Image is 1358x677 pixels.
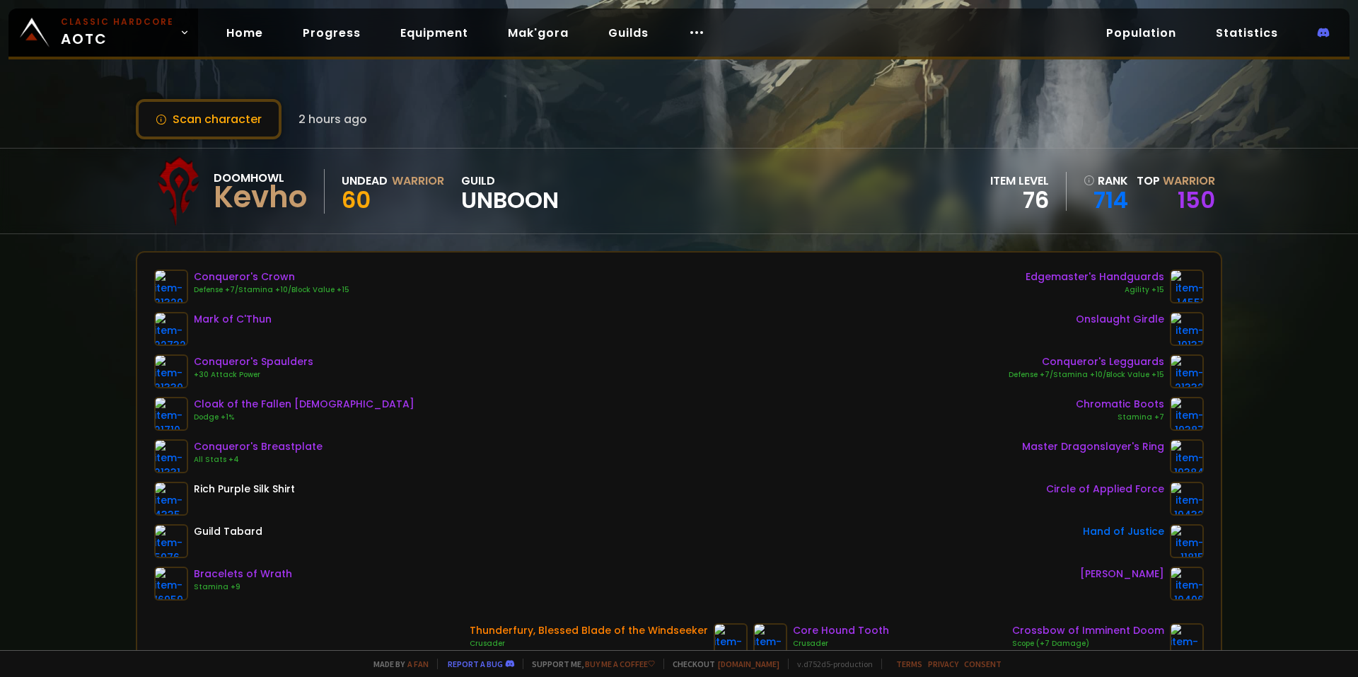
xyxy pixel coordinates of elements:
img: item-21459 [1170,623,1204,657]
div: Stamina +9 [194,581,292,593]
div: Onslaught Girdle [1076,312,1164,327]
a: Report a bug [448,659,503,669]
div: Doomhowl [214,169,307,187]
img: item-4335 [154,482,188,516]
a: Home [215,18,274,47]
div: +30 Attack Power [194,369,313,381]
div: Circle of Applied Force [1046,482,1164,497]
span: v. d752d5 - production [788,659,873,669]
span: AOTC [61,16,174,50]
div: Guild Tabard [194,524,262,539]
div: Rich Purple Silk Shirt [194,482,295,497]
a: [DOMAIN_NAME] [718,659,779,669]
span: Made by [365,659,429,669]
a: Terms [896,659,922,669]
div: Agility +15 [1026,284,1164,296]
div: Crusader [793,638,889,649]
span: Unboon [461,190,559,211]
span: Support me, [523,659,655,669]
div: Thunderfury, Blessed Blade of the Windseeker [470,623,708,638]
div: Chromatic Boots [1076,397,1164,412]
img: item-21710 [154,397,188,431]
img: item-5976 [154,524,188,558]
a: Mak'gora [497,18,580,47]
img: item-16959 [154,567,188,601]
span: 2 hours ago [298,110,367,128]
a: 150 [1178,184,1215,216]
img: item-22732 [154,312,188,346]
div: Conqueror's Legguards [1009,354,1164,369]
div: item level [990,172,1049,190]
button: Scan character [136,99,282,139]
img: item-19406 [1170,567,1204,601]
a: a fan [407,659,429,669]
img: item-11815 [1170,524,1204,558]
span: Checkout [663,659,779,669]
div: Defense +7/Stamina +10/Block Value +15 [194,284,349,296]
div: Conqueror's Crown [194,270,349,284]
a: Privacy [928,659,958,669]
div: 76 [990,190,1049,211]
div: Crusader [470,638,708,649]
div: Kevho [214,187,307,208]
img: item-21331 [154,439,188,473]
img: item-19432 [1170,482,1204,516]
a: Guilds [597,18,660,47]
div: Conqueror's Spaulders [194,354,313,369]
div: Cloak of the Fallen [DEMOGRAPHIC_DATA] [194,397,414,412]
img: item-19384 [1170,439,1204,473]
div: Edgemaster's Handguards [1026,270,1164,284]
div: Crossbow of Imminent Doom [1012,623,1164,638]
div: Dodge +1% [194,412,414,423]
a: Population [1095,18,1188,47]
div: All Stats +4 [194,454,323,465]
img: item-18805 [753,623,787,657]
div: guild [461,172,559,211]
div: [PERSON_NAME] [1080,567,1164,581]
a: Progress [291,18,372,47]
div: Master Dragonslayer's Ring [1022,439,1164,454]
div: Bracelets of Wrath [194,567,292,581]
img: item-19019 [714,623,748,657]
div: Hand of Justice [1083,524,1164,539]
small: Classic Hardcore [61,16,174,28]
div: Top [1137,172,1215,190]
img: item-21329 [154,270,188,303]
div: Warrior [392,172,444,190]
div: Mark of C'Thun [194,312,272,327]
div: Undead [342,172,388,190]
div: Conqueror's Breastplate [194,439,323,454]
img: item-21332 [1170,354,1204,388]
div: Core Hound Tooth [793,623,889,638]
span: Warrior [1163,173,1215,189]
div: Scope (+7 Damage) [1012,638,1164,649]
a: Equipment [389,18,480,47]
img: item-14551 [1170,270,1204,303]
a: 714 [1084,190,1128,211]
img: item-21330 [154,354,188,388]
img: item-19387 [1170,397,1204,431]
a: Consent [964,659,1002,669]
div: Stamina +7 [1076,412,1164,423]
span: 60 [342,184,371,216]
div: rank [1084,172,1128,190]
div: Defense +7/Stamina +10/Block Value +15 [1009,369,1164,381]
a: Buy me a coffee [585,659,655,669]
a: Statistics [1205,18,1289,47]
a: Classic HardcoreAOTC [8,8,198,57]
img: item-19137 [1170,312,1204,346]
